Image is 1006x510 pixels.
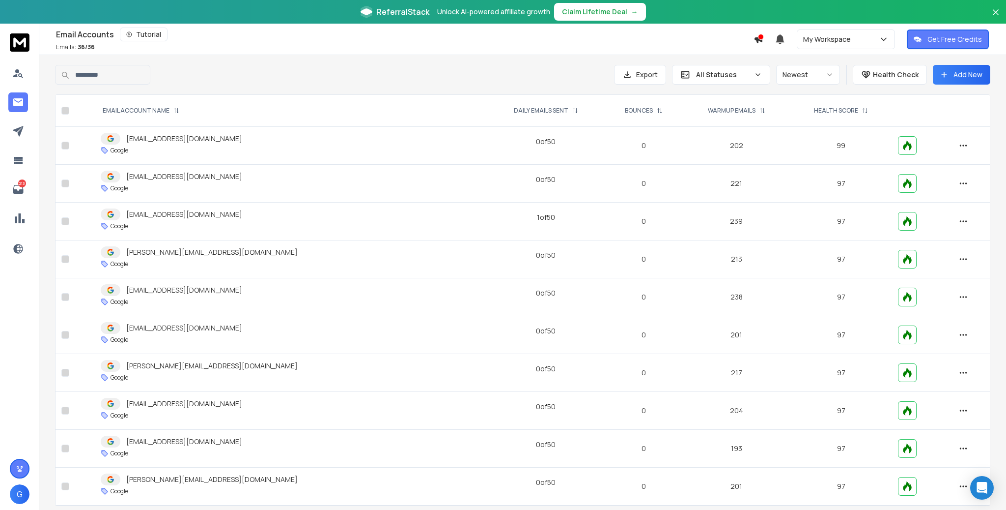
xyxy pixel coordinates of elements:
div: Open Intercom Messenger [970,476,994,500]
td: 204 [683,392,790,430]
p: Google [111,450,128,457]
div: EMAIL ACCOUNT NAME [103,107,179,115]
td: 97 [790,354,892,392]
span: ReferralStack [376,6,429,18]
p: Health Check [873,70,919,80]
p: 0 [611,179,677,188]
button: Claim Lifetime Deal→ [554,3,646,21]
p: [EMAIL_ADDRESS][DOMAIN_NAME] [126,399,242,409]
p: [PERSON_NAME][EMAIL_ADDRESS][DOMAIN_NAME] [126,361,298,371]
p: DAILY EMAILS SENT [514,107,568,115]
p: 0 [611,254,677,264]
p: 0 [611,216,677,226]
p: Google [111,412,128,420]
button: Close banner [989,6,1002,30]
div: 0 of 50 [536,250,556,260]
td: 97 [790,278,892,316]
div: 0 of 50 [536,137,556,147]
p: [EMAIL_ADDRESS][DOMAIN_NAME] [126,323,242,333]
p: Google [111,184,128,192]
p: [PERSON_NAME][EMAIL_ADDRESS][DOMAIN_NAME] [126,247,298,257]
div: 1 of 50 [537,212,555,222]
p: 0 [611,406,677,416]
p: Get Free Credits [927,34,982,44]
td: 97 [790,316,892,354]
td: 201 [683,316,790,354]
p: 0 [611,141,677,150]
p: 0 [611,444,677,453]
p: 0 [611,292,677,302]
td: 217 [683,354,790,392]
a: 213 [8,180,28,199]
td: 239 [683,203,790,240]
td: 97 [790,468,892,506]
p: Google [111,487,128,495]
td: 97 [790,430,892,468]
div: 0 of 50 [536,440,556,450]
div: 0 of 50 [536,364,556,374]
p: Unlock AI-powered affiliate growth [437,7,550,17]
button: Get Free Credits [907,30,989,49]
p: 213 [18,180,26,187]
div: 0 of 50 [536,402,556,412]
p: 0 [611,330,677,340]
p: My Workspace [803,34,855,44]
div: Email Accounts [56,28,754,41]
p: [EMAIL_ADDRESS][DOMAIN_NAME] [126,134,242,144]
p: Google [111,147,128,154]
button: G [10,484,29,504]
p: 0 [611,481,677,491]
p: [PERSON_NAME][EMAIL_ADDRESS][DOMAIN_NAME] [126,475,298,484]
p: Google [111,374,128,382]
p: Google [111,260,128,268]
td: 202 [683,127,790,165]
p: [EMAIL_ADDRESS][DOMAIN_NAME] [126,285,242,295]
td: 97 [790,392,892,430]
p: [EMAIL_ADDRESS][DOMAIN_NAME] [126,210,242,219]
div: 0 of 50 [536,288,556,298]
button: Export [614,65,666,85]
p: Google [111,298,128,306]
td: 238 [683,278,790,316]
span: → [631,7,638,17]
p: HEALTH SCORE [814,107,858,115]
p: WARMUP EMAILS [708,107,755,115]
td: 193 [683,430,790,468]
p: [EMAIL_ADDRESS][DOMAIN_NAME] [126,437,242,447]
span: 36 / 36 [78,43,95,51]
button: Tutorial [120,28,168,41]
td: 99 [790,127,892,165]
button: Newest [776,65,840,85]
p: [EMAIL_ADDRESS][DOMAIN_NAME] [126,172,242,181]
p: 0 [611,368,677,378]
td: 213 [683,240,790,278]
button: Add New [933,65,990,85]
td: 97 [790,203,892,240]
td: 201 [683,468,790,506]
td: 97 [790,165,892,203]
p: All Statuses [696,70,750,80]
td: 221 [683,165,790,203]
button: Health Check [853,65,927,85]
p: Emails : [56,43,95,51]
td: 97 [790,240,892,278]
p: Google [111,222,128,230]
p: BOUNCES [625,107,653,115]
div: 0 of 50 [536,478,556,487]
div: 0 of 50 [536,175,556,184]
p: Google [111,336,128,344]
div: 0 of 50 [536,326,556,336]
